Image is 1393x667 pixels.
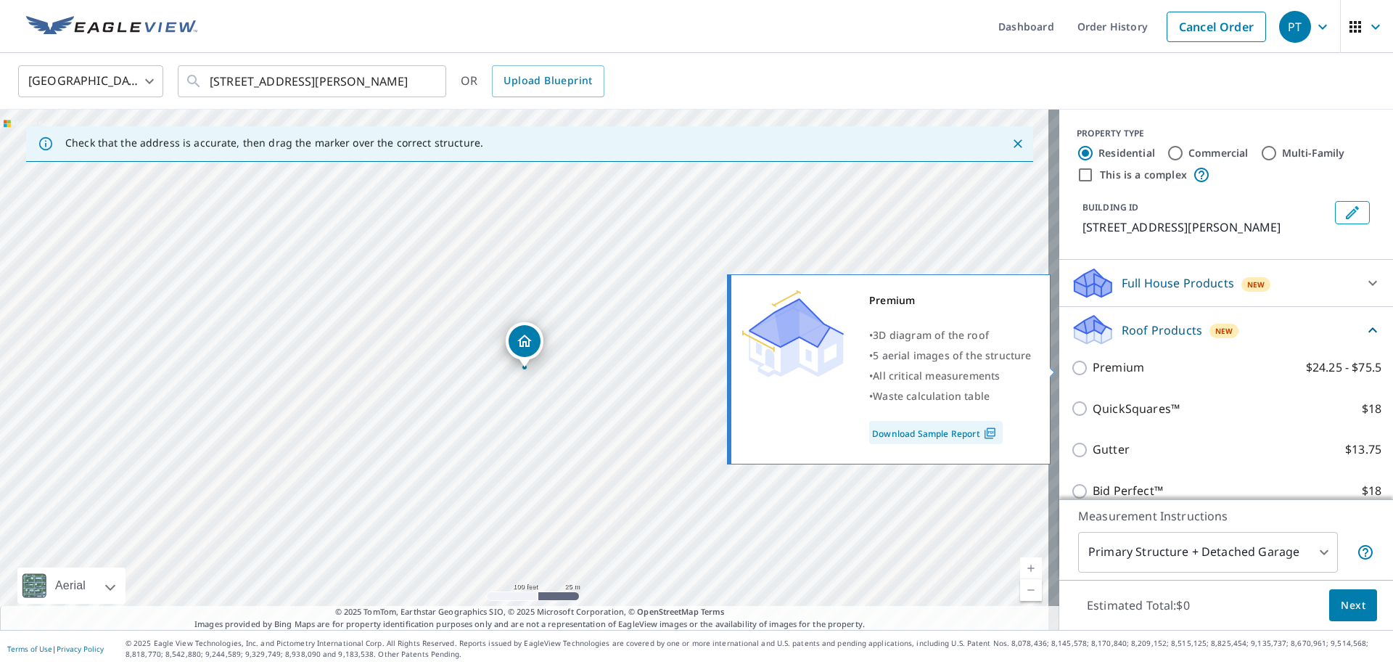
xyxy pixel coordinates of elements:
p: © 2025 Eagle View Technologies, Inc. and Pictometry International Corp. All Rights Reserved. Repo... [126,638,1386,660]
span: Waste calculation table [873,389,990,403]
p: QuickSquares™ [1093,400,1180,418]
span: 5 aerial images of the structure [873,348,1031,362]
a: OpenStreetMap [637,606,698,617]
p: Roof Products [1122,322,1202,339]
div: Roof ProductsNew [1071,313,1381,347]
p: $18 [1362,482,1381,500]
div: Full House ProductsNew [1071,266,1381,300]
div: PROPERTY TYPE [1077,127,1376,140]
div: OR [461,65,604,97]
p: $13.75 [1345,441,1381,459]
div: Dropped pin, building 1, Residential property, 12 Parlee Rd Chelmsford, MA 01824 [506,322,543,367]
p: Estimated Total: $0 [1075,589,1201,621]
p: Gutter [1093,441,1130,459]
img: Premium [742,290,844,377]
p: Full House Products [1122,274,1234,292]
div: • [869,345,1032,366]
label: Multi-Family [1282,146,1345,160]
span: All critical measurements [873,369,1000,382]
button: Next [1329,589,1377,622]
div: Aerial [51,568,90,604]
span: Your report will include the primary structure and a detached garage if one exists. [1357,544,1374,561]
label: This is a complex [1100,168,1187,182]
span: © 2025 TomTom, Earthstar Geographics SIO, © 2025 Microsoft Corporation, © [335,606,725,618]
div: Aerial [17,568,126,604]
label: Commercial [1188,146,1249,160]
span: Next [1341,597,1365,615]
span: New [1247,279,1265,290]
div: PT [1279,11,1311,43]
input: Search by address or latitude-longitude [210,61,416,102]
p: $24.25 - $75.5 [1306,359,1381,377]
span: 3D diagram of the roof [873,328,989,342]
span: New [1215,325,1233,337]
div: Primary Structure + Detached Garage [1078,532,1338,573]
p: Check that the address is accurate, then drag the marker over the correct structure. [65,136,483,150]
button: Close [1008,134,1027,153]
label: Residential [1098,146,1155,160]
div: [GEOGRAPHIC_DATA] [18,61,163,102]
p: [STREET_ADDRESS][PERSON_NAME] [1082,218,1329,236]
div: • [869,325,1032,345]
p: BUILDING ID [1082,201,1138,213]
img: Pdf Icon [980,427,1000,440]
button: Edit building 1 [1335,201,1370,224]
a: Download Sample Report [869,421,1003,444]
div: • [869,366,1032,386]
div: Premium [869,290,1032,311]
div: • [869,386,1032,406]
p: Measurement Instructions [1078,507,1374,525]
p: | [7,645,104,653]
a: Terms [701,606,725,617]
img: EV Logo [26,16,197,38]
a: Current Level 18, Zoom Out [1020,579,1042,601]
p: $18 [1362,400,1381,418]
a: Terms of Use [7,644,52,654]
a: Cancel Order [1167,12,1266,42]
span: Upload Blueprint [504,72,592,90]
p: Premium [1093,359,1144,377]
p: Bid Perfect™ [1093,482,1163,500]
a: Current Level 18, Zoom In [1020,557,1042,579]
a: Upload Blueprint [492,65,604,97]
a: Privacy Policy [57,644,104,654]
